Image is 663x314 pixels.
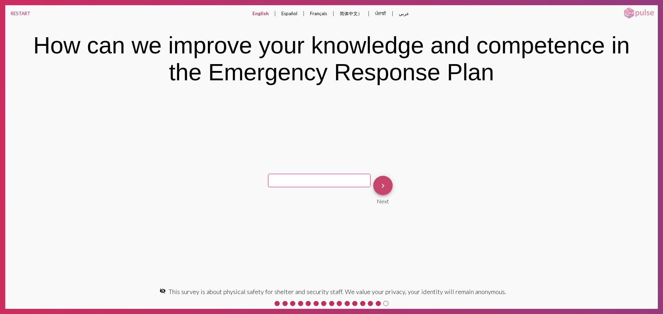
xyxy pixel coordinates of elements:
[622,7,656,19] img: pulsehorizontalsmall.png
[369,5,392,22] button: ਪੰਜਾਬੀ
[305,5,333,22] button: Français
[160,288,166,294] mat-icon: visibility_off
[393,5,415,22] button: عربي
[334,5,368,22] button: 简体中文）
[5,5,36,22] button: RESTART
[15,32,648,85] div: How can we improve your knowledge and competence in the Emergency Response Plan
[276,5,303,22] button: Español
[247,5,274,22] button: English
[379,182,387,190] mat-icon: keyboard_arrow_right
[373,195,393,204] div: Next
[169,288,506,295] span: This survey is about physical safety for shelter and security staff. We value your privacy, your ...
